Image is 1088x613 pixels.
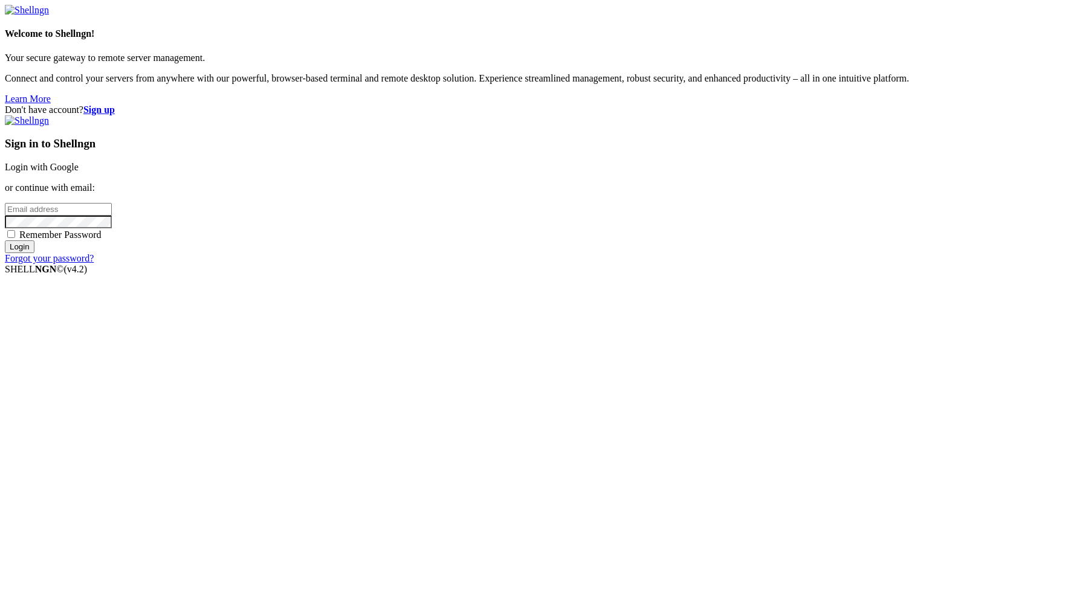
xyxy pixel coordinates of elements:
span: SHELL © [5,264,87,274]
img: Shellngn [5,115,49,126]
input: Email address [5,203,112,216]
p: or continue with email: [5,182,1083,193]
p: Connect and control your servers from anywhere with our powerful, browser-based terminal and remo... [5,73,1083,84]
img: Shellngn [5,5,49,16]
span: Remember Password [19,229,102,240]
div: Don't have account? [5,104,1083,115]
p: Your secure gateway to remote server management. [5,53,1083,63]
a: Forgot your password? [5,253,94,263]
h3: Sign in to Shellngn [5,137,1083,150]
a: Learn More [5,94,51,104]
input: Login [5,240,34,253]
a: Sign up [83,104,115,115]
h4: Welcome to Shellngn! [5,28,1083,39]
a: Login with Google [5,162,79,172]
b: NGN [35,264,57,274]
input: Remember Password [7,230,15,238]
span: 4.2.0 [64,264,88,274]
